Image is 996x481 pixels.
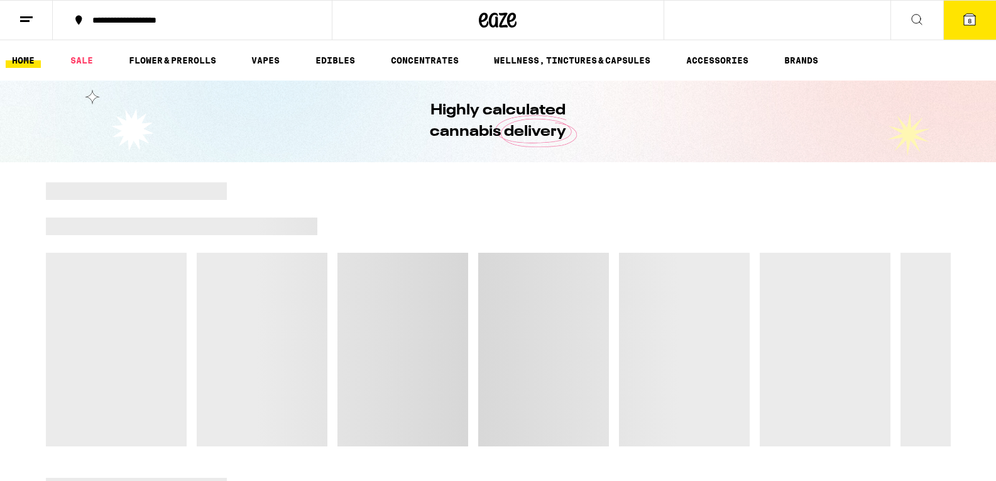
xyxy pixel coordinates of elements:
iframe: Opens a widget where you can find more information [916,443,983,475]
a: SALE [64,53,99,68]
a: HOME [6,53,41,68]
a: EDIBLES [309,53,361,68]
a: CONCENTRATES [385,53,465,68]
a: ACCESSORIES [680,53,755,68]
button: 8 [943,1,996,40]
a: VAPES [245,53,286,68]
span: 8 [968,17,971,25]
a: WELLNESS, TINCTURES & CAPSULES [488,53,657,68]
h1: Highly calculated cannabis delivery [395,100,602,143]
a: FLOWER & PREROLLS [123,53,222,68]
button: BRANDS [778,53,824,68]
